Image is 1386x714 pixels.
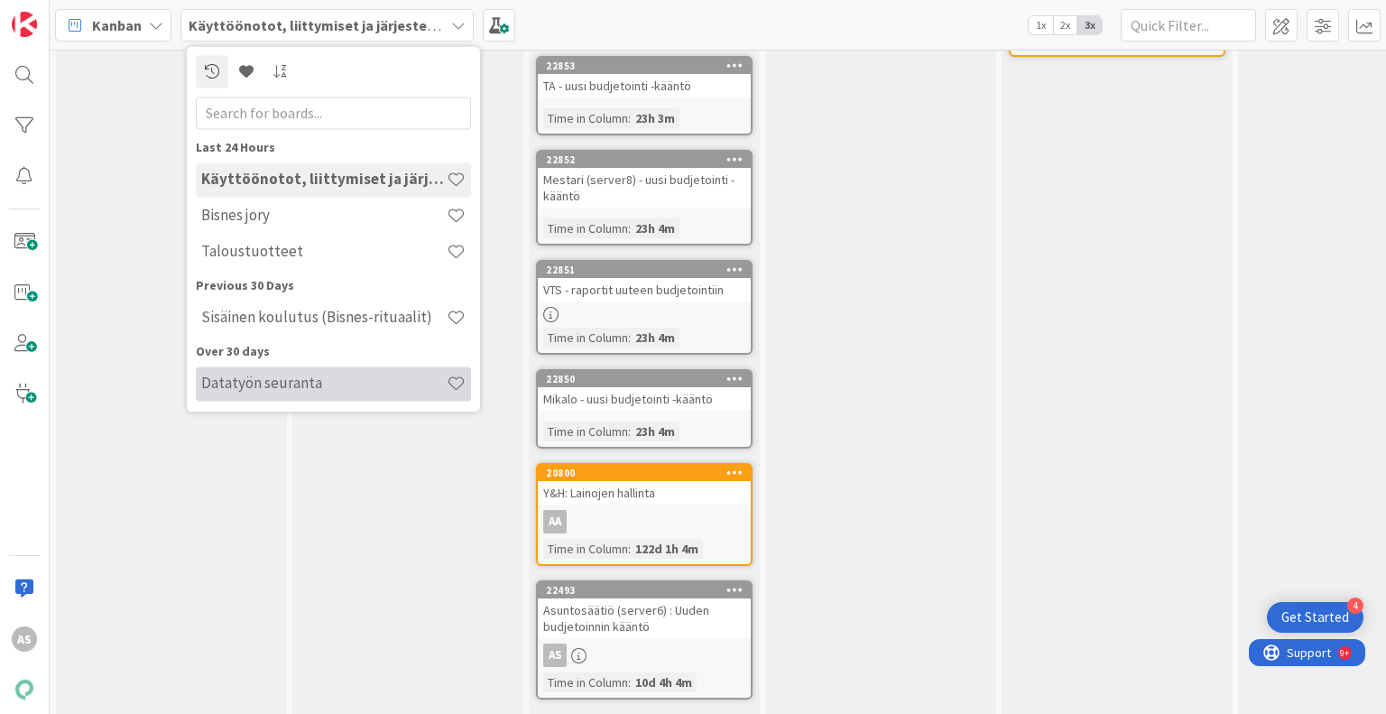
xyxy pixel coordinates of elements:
span: : [628,539,631,559]
span: : [628,422,631,441]
div: 4 [1347,598,1363,614]
div: Over 30 days [196,342,471,361]
div: Time in Column [543,328,628,348]
h4: Bisnes jory [201,207,447,225]
img: avatar [12,677,37,702]
div: 22852 [538,152,751,168]
div: TA - uusi budjetointi -kääntö [538,74,751,97]
div: Mikalo - uusi budjetointi -kääntö [538,387,751,411]
div: 22851VTS - raportit uuteen budjetointiin [538,262,751,301]
div: VTS - raportit uuteen budjetointiin [538,278,751,301]
div: AS [538,644,751,667]
div: 22852 [546,153,751,166]
span: : [628,328,631,348]
div: Asuntosäätiö (server6) : Uuden budjetoinnin kääntö [538,598,751,638]
span: : [628,672,631,692]
b: Käyttöönotot, liittymiset ja järjestelmävaihdokset [189,16,526,34]
span: Support [38,3,82,24]
h4: Käyttöönotot, liittymiset ja järjestelmävaihdokset [201,171,447,189]
div: Time in Column [543,218,628,238]
div: Y&H: Lainojen hallinta [538,481,751,505]
div: 20800Y&H: Lainojen hallinta [538,465,751,505]
a: 20800Y&H: Lainojen hallintaAATime in Column:122d 1h 4m [536,463,753,566]
div: AS [12,626,37,652]
div: Time in Column [543,108,628,128]
a: 22852Mestari (server8) - uusi budjetointi -kääntöTime in Column:23h 4m [536,150,753,246]
a: 22493Asuntosäätiö (server6) : Uuden budjetoinnin kääntöASTime in Column:10d 4h 4m [536,580,753,700]
div: 20800 [538,465,751,481]
div: 122d 1h 4m [631,539,703,559]
div: 22851 [546,264,751,276]
div: 22852Mestari (server8) - uusi budjetointi -kääntö [538,152,751,208]
span: : [628,218,631,238]
div: 22853 [546,60,751,72]
div: 22493 [538,582,751,598]
div: 22853 [538,58,751,74]
a: 22850Mikalo - uusi budjetointi -kääntöTime in Column:23h 4m [536,369,753,449]
div: AS [543,644,567,667]
div: 22851 [538,262,751,278]
div: 22493Asuntosäätiö (server6) : Uuden budjetoinnin kääntö [538,582,751,638]
div: 10d 4h 4m [631,672,697,692]
div: 22850Mikalo - uusi budjetointi -kääntö [538,371,751,411]
div: 22850 [538,371,751,387]
div: AA [538,510,751,533]
span: 3x [1077,16,1102,34]
div: Open Get Started checklist, remaining modules: 4 [1267,602,1363,633]
h4: Sisäinen koulutus (Bisnes-rituaalit) [201,309,447,327]
div: AA [543,510,567,533]
span: Kanban [92,14,142,36]
div: 23h 4m [631,328,679,348]
img: Visit kanbanzone.com [12,12,37,37]
span: : [628,108,631,128]
h4: Taloustuotteet [201,243,447,261]
div: 23h 4m [631,218,679,238]
div: 22850 [546,373,751,385]
div: Time in Column [543,672,628,692]
div: Time in Column [543,539,628,559]
div: 9+ [91,7,100,22]
h4: Datatyön seuranta [201,375,447,393]
div: Last 24 Hours [196,138,471,157]
span: 2x [1053,16,1077,34]
input: Quick Filter... [1121,9,1256,42]
div: 23h 3m [631,108,679,128]
div: Time in Column [543,422,628,441]
input: Search for boards... [196,97,471,129]
div: Mestari (server8) - uusi budjetointi -kääntö [538,168,751,208]
span: 1x [1029,16,1053,34]
a: 22853TA - uusi budjetointi -kääntöTime in Column:23h 3m [536,56,753,135]
a: 22851VTS - raportit uuteen budjetointiinTime in Column:23h 4m [536,260,753,355]
div: 22493 [546,584,751,597]
div: 20800 [546,467,751,479]
div: Previous 30 Days [196,276,471,295]
div: Get Started [1281,608,1349,626]
div: 23h 4m [631,422,679,441]
div: 22853TA - uusi budjetointi -kääntö [538,58,751,97]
